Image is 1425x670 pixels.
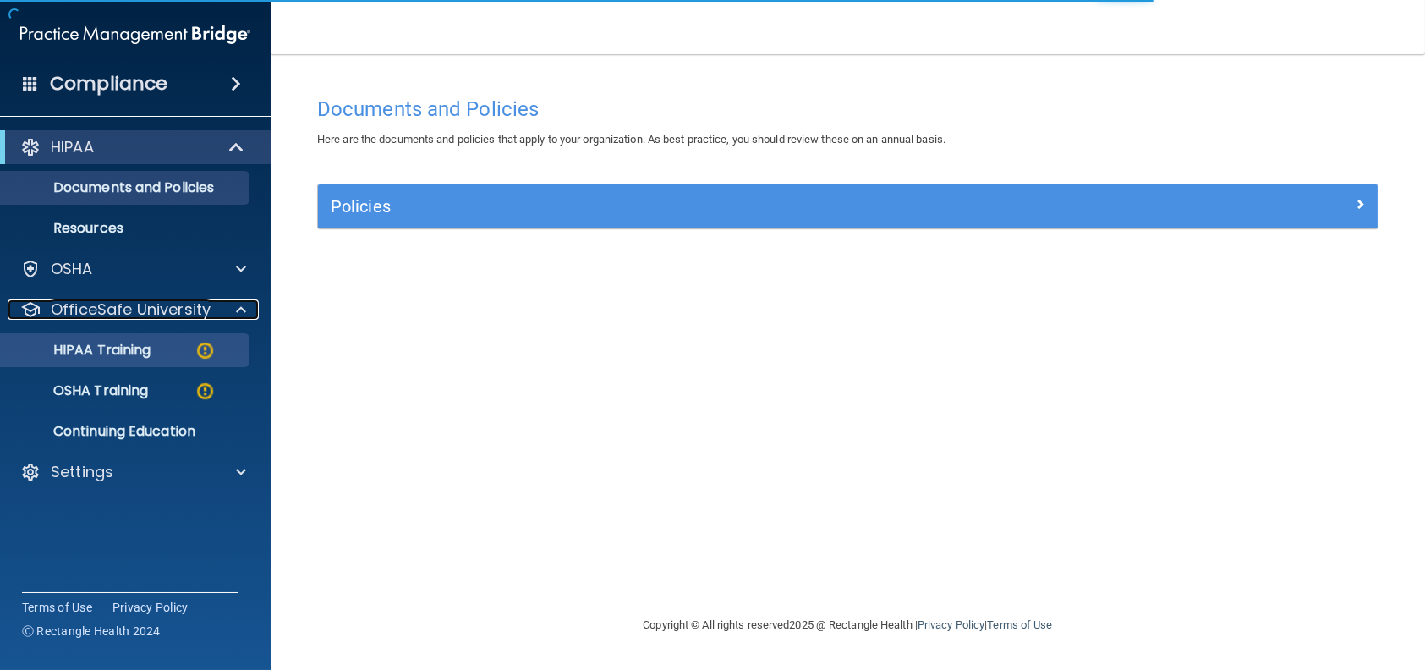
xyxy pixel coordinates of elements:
[51,137,94,157] p: HIPAA
[331,193,1365,220] a: Policies
[195,381,216,402] img: warning-circle.0cc9ac19.png
[112,599,189,616] a: Privacy Policy
[195,340,216,361] img: warning-circle.0cc9ac19.png
[11,423,242,440] p: Continuing Education
[20,462,246,482] a: Settings
[20,137,245,157] a: HIPAA
[22,623,161,640] span: Ⓒ Rectangle Health 2024
[317,133,945,146] span: Here are the documents and policies that apply to your organization. As best practice, you should...
[11,179,242,196] p: Documents and Policies
[51,299,211,320] p: OfficeSafe University
[987,618,1052,631] a: Terms of Use
[51,259,93,279] p: OSHA
[540,598,1157,652] div: Copyright © All rights reserved 2025 @ Rectangle Health | |
[22,599,92,616] a: Terms of Use
[11,342,151,359] p: HIPAA Training
[11,220,242,237] p: Resources
[918,618,984,631] a: Privacy Policy
[20,18,250,52] img: PMB logo
[20,299,246,320] a: OfficeSafe University
[20,259,246,279] a: OSHA
[51,462,113,482] p: Settings
[50,72,167,96] h4: Compliance
[331,197,1100,216] h5: Policies
[11,382,148,399] p: OSHA Training
[317,98,1378,120] h4: Documents and Policies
